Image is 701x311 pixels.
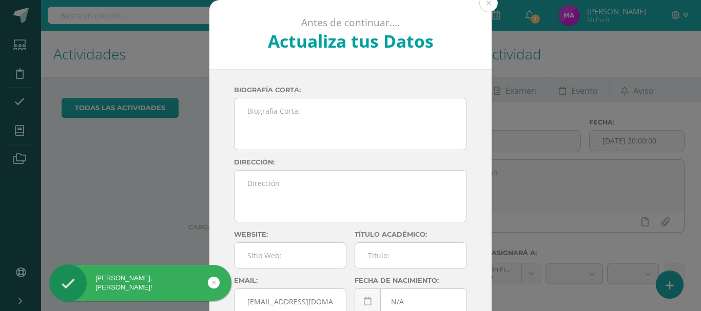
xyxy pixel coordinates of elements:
input: Titulo: [355,243,466,268]
p: Antes de continuar.... [237,16,464,29]
h2: Actualiza tus Datos [237,29,464,53]
label: Website: [234,231,346,238]
label: Título académico: [355,231,467,238]
label: Biografía corta: [234,86,467,94]
label: Email: [234,277,346,284]
label: Dirección: [234,158,467,166]
label: Fecha de nacimiento: [355,277,467,284]
div: [PERSON_NAME], [PERSON_NAME]! [49,274,231,292]
input: Sitio Web: [235,243,346,268]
